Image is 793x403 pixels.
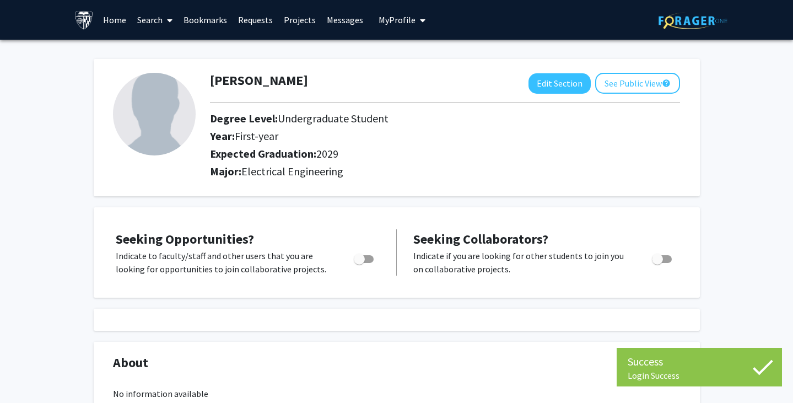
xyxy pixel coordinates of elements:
[648,249,678,266] div: Toggle
[116,230,254,248] span: Seeking Opportunities?
[132,1,178,39] a: Search
[349,249,380,266] div: Toggle
[235,129,278,143] span: First-year
[241,164,343,178] span: Electrical Engineering
[113,353,148,373] span: About
[321,1,369,39] a: Messages
[278,1,321,39] a: Projects
[413,230,548,248] span: Seeking Collaborators?
[210,147,618,160] h2: Expected Graduation:
[98,1,132,39] a: Home
[210,73,308,89] h1: [PERSON_NAME]
[210,130,618,143] h2: Year:
[178,1,233,39] a: Bookmarks
[74,10,94,30] img: Johns Hopkins University Logo
[116,249,333,276] p: Indicate to faculty/staff and other users that you are looking for opportunities to join collabor...
[528,73,591,94] button: Edit Section
[210,165,680,178] h2: Major:
[113,73,196,155] img: Profile Picture
[413,249,631,276] p: Indicate if you are looking for other students to join you on collaborative projects.
[628,353,771,370] div: Success
[113,387,681,400] div: No information available
[595,73,680,94] button: See Public View
[662,77,671,90] mat-icon: help
[379,14,416,25] span: My Profile
[278,111,389,125] span: Undergraduate Student
[628,370,771,381] div: Login Success
[659,12,727,29] img: ForagerOne Logo
[210,112,618,125] h2: Degree Level:
[316,147,338,160] span: 2029
[233,1,278,39] a: Requests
